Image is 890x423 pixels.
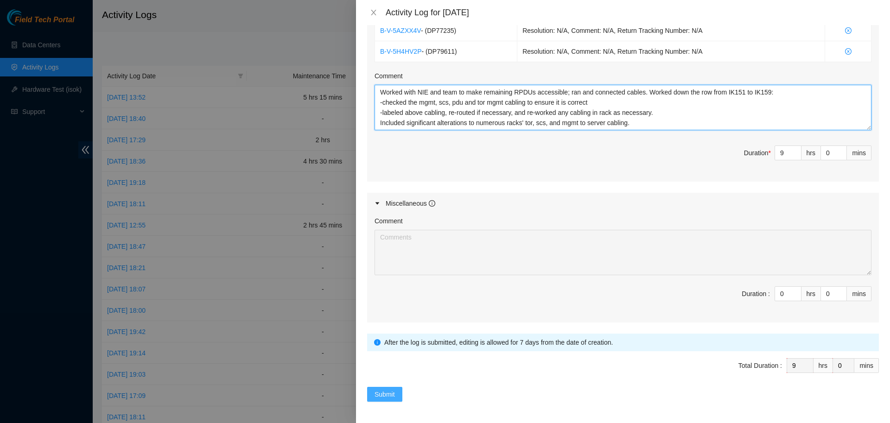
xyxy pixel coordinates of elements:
[830,27,866,34] span: close-circle
[370,9,377,16] span: close
[367,387,402,402] button: Submit
[375,201,380,206] span: caret-right
[386,7,879,18] div: Activity Log for [DATE]
[367,193,879,214] div: Miscellaneous info-circle
[384,337,872,347] div: After the log is submitted, editing is allowed for 7 days from the date of creation.
[375,389,395,399] span: Submit
[801,286,821,301] div: hrs
[374,339,381,346] span: info-circle
[801,145,821,160] div: hrs
[421,48,457,55] span: - ( DP79611 )
[429,200,435,207] span: info-circle
[421,27,456,34] span: - ( DP77235 )
[738,360,782,371] div: Total Duration :
[375,85,871,130] textarea: Comment
[830,48,866,55] span: close-circle
[744,148,771,158] div: Duration
[380,48,421,55] a: B-V-5H4HV2P
[375,71,403,81] label: Comment
[380,27,421,34] a: B-V-5AZXX4V
[367,8,380,17] button: Close
[847,286,871,301] div: mins
[517,41,825,62] td: Resolution: N/A, Comment: N/A, Return Tracking Number: N/A
[386,198,435,208] div: Miscellaneous
[375,230,871,275] textarea: Comment
[814,358,833,373] div: hrs
[517,20,825,41] td: Resolution: N/A, Comment: N/A, Return Tracking Number: N/A
[854,358,879,373] div: mins
[375,216,403,226] label: Comment
[742,289,770,299] div: Duration :
[847,145,871,160] div: mins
